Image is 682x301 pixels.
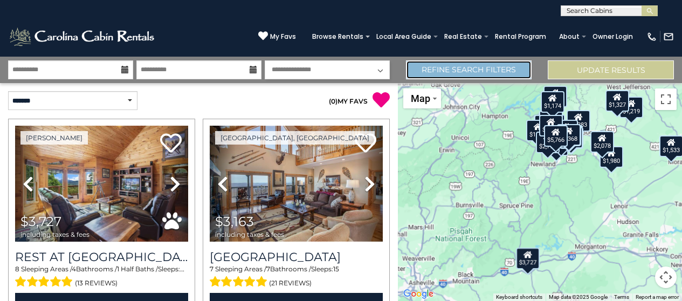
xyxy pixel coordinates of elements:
a: [GEOGRAPHIC_DATA] [210,250,383,264]
a: My Favs [258,31,296,42]
div: $1,592 [526,120,550,141]
a: [PERSON_NAME] [20,131,88,145]
div: $1,327 [605,90,629,112]
span: ( ) [329,97,337,105]
a: Add to favorites [355,132,376,155]
span: 7 [266,265,270,273]
button: Keyboard shortcuts [496,293,542,301]
a: (0)MY FAVS [329,97,368,105]
div: $3,727 [516,248,540,269]
a: Real Estate [439,29,487,44]
div: Sleeping Areas / Bathrooms / Sleeps: [15,264,188,290]
div: $2,078 [590,131,614,153]
div: $3,283 [567,110,590,132]
span: including taxes & fees [20,231,89,238]
div: $2,368 [557,124,581,146]
img: Google [401,287,436,301]
a: Local Area Guide [371,29,437,44]
span: 7 [210,265,213,273]
span: 4 [72,265,76,273]
a: Rest at [GEOGRAPHIC_DATA] [15,250,188,264]
div: $1,219 [619,97,643,118]
span: $3,727 [20,214,61,229]
div: $1,174 [541,91,565,113]
h3: Rest at Mountain Crest [15,250,188,264]
span: (13 reviews) [75,276,118,290]
img: thumbnail_163268257.jpeg [210,126,383,242]
a: Refine Search Filters [406,60,532,79]
a: Open this area in Google Maps (opens a new window) [401,287,436,301]
span: $3,163 [215,214,254,229]
button: Toggle fullscreen view [655,88,677,110]
div: $3,163 [539,115,563,136]
div: $1,064 [554,120,578,141]
a: Browse Rentals [307,29,369,44]
span: 8 [15,265,19,273]
a: Report a map error [636,294,679,300]
span: My Favs [270,32,296,42]
a: [GEOGRAPHIC_DATA], [GEOGRAPHIC_DATA] [215,131,375,145]
a: About [554,29,585,44]
span: 15 [333,265,339,273]
button: Change map style [403,88,441,108]
div: $5,766 [544,125,568,147]
span: 0 [331,97,335,105]
button: Update Results [548,60,674,79]
button: Map camera controls [655,266,677,288]
div: $1,980 [600,146,624,168]
span: including taxes & fees [215,231,284,238]
span: Map [411,93,430,104]
a: Rental Program [490,29,552,44]
a: Terms [614,294,629,300]
img: phone-regular-white.png [646,31,657,42]
img: White-1-2.png [8,26,157,47]
div: Sleeping Areas / Bathrooms / Sleeps: [210,264,383,290]
span: Map data ©2025 Google [549,294,608,300]
div: $1,996 [544,86,568,107]
span: 1 Half Baths / [117,265,158,273]
a: Owner Login [587,29,638,44]
img: thumbnail_164747674.jpeg [15,126,188,242]
span: (21 reviews) [269,276,312,290]
div: $2,776 [536,132,560,153]
img: mail-regular-white.png [663,31,674,42]
h3: Southern Star Lodge [210,250,383,264]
